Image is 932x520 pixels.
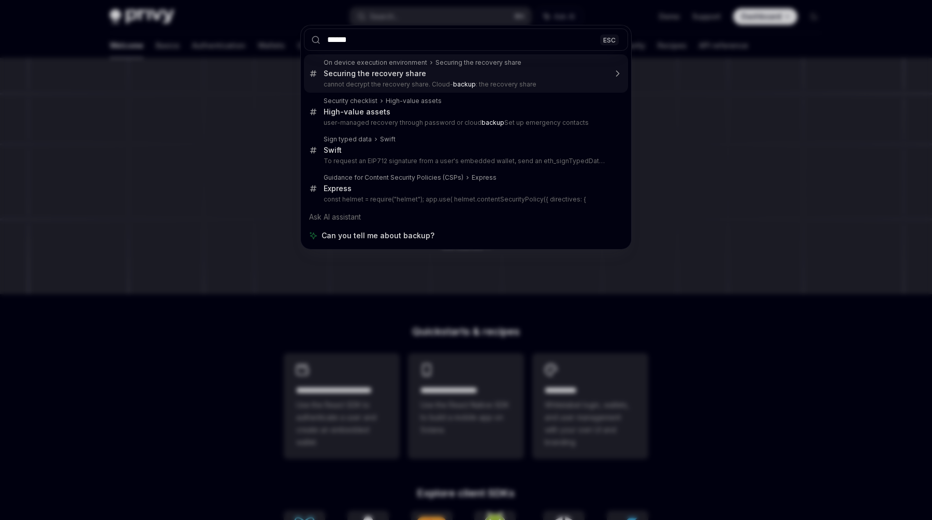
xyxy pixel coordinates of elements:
[324,107,390,117] div: High-value assets
[324,184,352,193] div: Express
[435,59,521,67] div: Securing the recovery share
[472,174,497,182] div: Express
[386,97,442,105] div: High-value assets
[324,97,377,105] div: Security checklist
[324,157,606,165] p: To request an EIP712 signature from a user's embedded wallet, send an eth_signTypedData_v4 JSON-
[304,208,628,226] div: Ask AI assistant
[324,119,606,127] p: user-managed recovery through password or cloud Set up emergency contacts
[600,34,619,45] div: ESC
[324,146,342,155] div: Swift
[324,135,372,143] div: Sign typed data
[324,195,606,204] p: const helmet = require("helmet"); app.use( helmet.contentSecurityPolicy({ directives: {
[324,174,463,182] div: Guidance for Content Security Policies (CSPs)
[322,230,434,241] span: Can you tell me about backup?
[380,135,396,143] div: Swift
[453,80,476,88] b: backup
[324,59,427,67] div: On device execution environment
[482,119,504,126] b: backup
[324,69,426,78] div: Securing the recovery share
[324,80,606,89] p: cannot decrypt the recovery share. Cloud- : the recovery share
